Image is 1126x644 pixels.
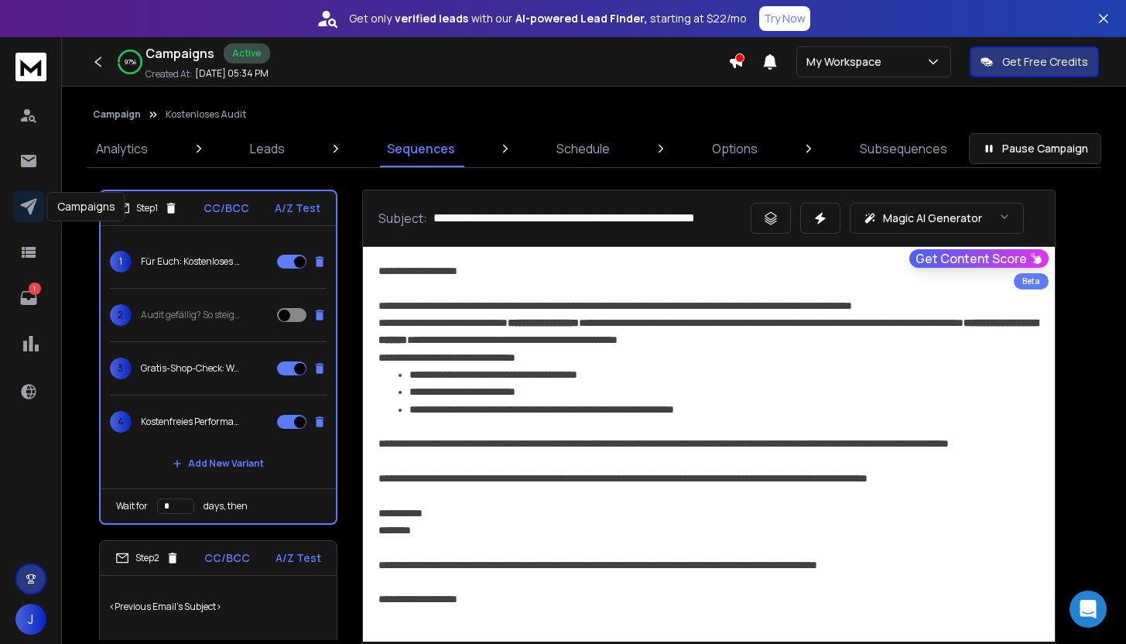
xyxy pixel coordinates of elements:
p: [DATE] 05:34 PM [195,67,269,80]
span: 3 [110,358,132,379]
p: Get Free Credits [1002,54,1088,70]
p: Options [712,139,758,158]
button: J [15,604,46,635]
a: Analytics [87,130,157,167]
img: logo [15,53,46,81]
li: Step1CC/BCCA/Z Test1Für Euch: Kostenloses Performance Audit (BAFA-gefördert)2Audit gefällig? So s... [99,190,337,525]
h1: Campaigns [145,44,214,63]
button: Get Content Score [909,249,1049,268]
p: Sequences [387,139,455,158]
p: Kostenloses Audit [166,108,246,121]
div: Open Intercom Messenger [1070,591,1107,628]
div: Step 2 [115,551,180,565]
p: Audit gefällig? So steigert Ihr Conversions & spart Budget [141,309,240,321]
a: Options [703,130,767,167]
div: Beta [1014,273,1049,289]
p: Gratis-Shop-Check: Wo liegt Euer verborgenes Umsatzpotenzial? [141,362,240,375]
p: A/Z Test [276,550,321,566]
p: Get only with our starting at $22/mo [349,11,747,26]
button: Get Free Credits [970,46,1099,77]
p: A/Z Test [275,200,320,216]
p: Leads [250,139,285,158]
span: 1 [110,251,132,272]
a: Sequences [378,130,464,167]
p: 1 [29,283,41,295]
p: Analytics [96,139,148,158]
p: CC/BCC [204,200,249,216]
a: Subsequences [850,130,957,167]
a: Leads [241,130,294,167]
span: 4 [110,411,132,433]
p: Subsequences [860,139,947,158]
div: Active [224,43,270,63]
p: days, then [204,500,248,512]
button: Magic AI Generator [850,203,1024,234]
div: Step 1 [116,201,178,215]
p: Kostenfreies Performance-Audit für Euren Shop – staatlich gefördert [141,416,240,428]
p: Für Euch: Kostenloses Performance Audit (BAFA-gefördert) [141,255,240,268]
a: Schedule [547,130,619,167]
button: Try Now [759,6,810,31]
p: Try Now [764,11,806,26]
p: Magic AI Generator [883,211,982,226]
p: <Previous Email's Subject> [109,585,327,629]
span: 2 [110,304,132,326]
button: Campaign [93,108,141,121]
strong: verified leads [395,11,468,26]
p: Wait for [116,500,148,512]
div: Campaigns [47,192,125,221]
button: Add New Variant [160,448,276,479]
p: 97 % [125,57,136,67]
p: Schedule [556,139,610,158]
p: Subject: [378,209,427,228]
p: Created At: [145,68,192,80]
p: My Workspace [806,54,888,70]
a: 1 [13,283,44,313]
button: Pause Campaign [969,133,1101,164]
strong: AI-powered Lead Finder, [515,11,647,26]
p: CC/BCC [204,550,250,566]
